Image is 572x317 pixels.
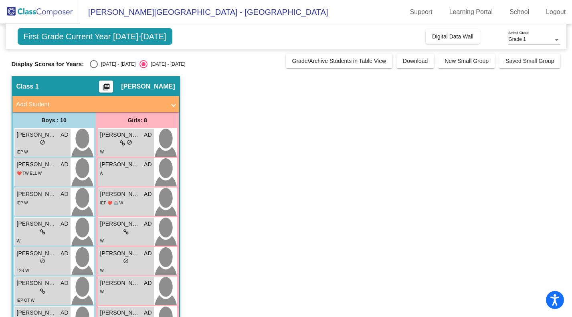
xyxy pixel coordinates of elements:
[90,60,185,68] mat-radio-group: Select an option
[100,171,103,176] span: A
[12,61,84,68] span: Display Scores for Years:
[148,61,185,68] div: [DATE] - [DATE]
[100,279,140,287] span: [PERSON_NAME]
[503,6,536,18] a: School
[17,279,57,287] span: [PERSON_NAME]
[100,290,104,294] span: W
[100,220,140,228] span: [PERSON_NAME]
[17,239,20,243] span: W
[61,249,68,258] span: AD
[144,220,152,228] span: AD
[100,160,140,169] span: [PERSON_NAME]
[12,112,96,128] div: Boys : 10
[101,83,111,94] mat-icon: picture_as_pdf
[540,6,572,18] a: Logout
[404,6,439,18] a: Support
[100,150,104,154] span: W
[100,269,104,273] span: W
[505,58,554,64] span: Saved Small Group
[61,309,68,317] span: AD
[144,309,152,317] span: AD
[426,29,480,44] button: Digital Data Wall
[17,269,29,273] span: T2R W
[123,258,129,264] span: do_not_disturb_alt
[99,81,113,93] button: Print Students Details
[403,58,428,64] span: Download
[17,249,57,258] span: [PERSON_NAME]
[445,58,489,64] span: New Small Group
[17,131,57,139] span: [PERSON_NAME]
[16,83,39,91] span: Class 1
[61,190,68,198] span: AD
[100,190,140,198] span: [PERSON_NAME]
[100,201,123,205] span: IEP ❤️ 🏥 W
[61,279,68,287] span: AD
[17,220,57,228] span: [PERSON_NAME]
[96,112,179,128] div: Girls: 8
[144,279,152,287] span: AD
[17,160,57,169] span: [PERSON_NAME]
[17,190,57,198] span: [PERSON_NAME]
[438,54,495,68] button: New Small Group
[17,171,42,176] span: ❤️ TW ELL W
[100,131,140,139] span: [PERSON_NAME]
[61,131,68,139] span: AD
[100,309,140,317] span: [PERSON_NAME]
[499,54,560,68] button: Saved Small Group
[18,28,172,45] span: First Grade Current Year [DATE]-[DATE]
[17,201,28,205] span: IEP W
[40,258,45,264] span: do_not_disturb_alt
[432,33,473,40] span: Digital Data Wall
[100,239,104,243] span: W
[286,54,393,68] button: Grade/Archive Students in Table View
[17,309,57,317] span: [PERSON_NAME]
[98,61,135,68] div: [DATE] - [DATE]
[144,190,152,198] span: AD
[127,139,132,145] span: do_not_disturb_alt
[61,160,68,169] span: AD
[16,100,166,109] mat-panel-title: Add Student
[396,54,434,68] button: Download
[443,6,499,18] a: Learning Portal
[144,249,152,258] span: AD
[61,220,68,228] span: AD
[40,139,45,145] span: do_not_disturb_alt
[80,6,328,18] span: [PERSON_NAME][GEOGRAPHIC_DATA] - [GEOGRAPHIC_DATA]
[100,249,140,258] span: [PERSON_NAME]
[12,96,179,112] mat-expansion-panel-header: Add Student
[144,160,152,169] span: AD
[292,58,386,64] span: Grade/Archive Students in Table View
[17,150,28,154] span: IEP W
[17,298,35,303] span: IEP OT W
[508,36,526,42] span: Grade 1
[121,83,175,91] span: [PERSON_NAME]
[144,131,152,139] span: AD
